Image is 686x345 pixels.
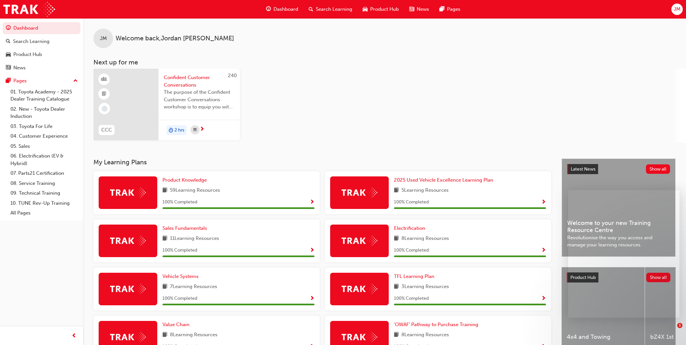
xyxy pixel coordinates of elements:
[8,208,80,218] a: All Pages
[162,225,207,231] span: Sales Fundamentals
[370,6,399,13] span: Product Hub
[162,177,207,183] span: Product Knowledge
[13,51,42,58] div: Product Hub
[310,246,315,255] button: Show Progress
[363,5,368,13] span: car-icon
[357,3,404,16] a: car-iconProduct Hub
[228,73,237,78] span: 240
[13,77,27,85] div: Pages
[170,283,217,291] span: 7 Learning Resources
[162,321,192,328] a: Value Chain
[342,187,377,198] img: Trak
[394,273,434,279] span: TFL Learning Plan
[417,6,429,13] span: News
[394,295,429,302] span: 100 % Completed
[13,64,26,72] div: News
[6,39,10,45] span: search-icon
[8,131,80,141] a: 04. Customer Experience
[394,247,429,254] span: 100 % Completed
[394,225,425,231] span: Electrification
[93,159,551,166] h3: My Learning Plans
[261,3,303,16] a: guage-iconDashboard
[394,331,399,339] span: book-icon
[394,177,493,183] span: 2025 Used Vehicle Excellence Learning Plan
[164,74,235,89] span: Confident Customer Conversations
[73,77,78,85] span: up-icon
[170,331,217,339] span: 8 Learning Resources
[401,283,449,291] span: 3 Learning Resources
[162,225,210,232] a: Sales Fundamentals
[72,332,77,340] span: prev-icon
[394,176,496,184] a: 2025 Used Vehicle Excellence Learning Plan
[394,225,428,232] a: Electrification
[101,126,112,134] span: CCC
[567,333,639,341] span: 4x4 and Towing
[6,65,11,71] span: news-icon
[394,235,399,243] span: book-icon
[162,247,197,254] span: 100 % Completed
[8,198,80,208] a: 10. TUNE Rev-Up Training
[8,121,80,131] a: 03. Toyota For Life
[309,5,313,13] span: search-icon
[266,5,271,13] span: guage-icon
[8,87,80,104] a: 01. Toyota Academy - 2025 Dealer Training Catalogue
[8,178,80,188] a: 08. Service Training
[110,187,146,198] img: Trak
[342,236,377,246] img: Trak
[562,159,676,257] a: Latest NewsShow allWelcome to your new Training Resource CentreRevolutionise the way you access a...
[162,322,189,327] span: Value Chain
[541,198,546,206] button: Show Progress
[646,164,670,174] button: Show all
[394,273,437,280] a: TFL Learning Plan
[6,52,11,58] span: car-icon
[3,62,80,74] a: News
[310,295,315,303] button: Show Progress
[571,166,595,172] span: Latest News
[310,248,315,254] span: Show Progress
[303,3,357,16] a: search-iconSearch Learning
[116,35,234,42] span: Welcome back , Jordan [PERSON_NAME]
[671,4,683,15] button: JM
[13,38,49,45] div: Search Learning
[541,296,546,302] span: Show Progress
[273,6,298,13] span: Dashboard
[664,323,679,338] iframe: Intercom live chat
[8,141,80,151] a: 05. Sales
[394,321,481,328] a: 'OWAF' Pathway to Purchase Training
[102,106,107,112] span: learningRecordVerb_NONE-icon
[162,235,167,243] span: book-icon
[541,295,546,303] button: Show Progress
[434,3,466,16] a: pages-iconPages
[567,164,670,174] a: Latest NewsShow all
[170,235,219,243] span: 11 Learning Resources
[3,2,55,17] img: Trak
[162,331,167,339] span: book-icon
[102,75,106,84] span: learningResourceType_INSTRUCTOR_LED-icon
[200,127,204,132] span: next-icon
[567,219,670,234] span: Welcome to your new Training Resource Centre
[3,75,80,87] button: Pages
[8,104,80,121] a: 02. New - Toyota Dealer Induction
[310,296,315,302] span: Show Progress
[401,331,449,339] span: 8 Learning Resources
[162,295,197,302] span: 100 % Completed
[102,90,106,98] span: booktick-icon
[3,21,80,75] button: DashboardSearch LearningProduct HubNews
[394,199,429,206] span: 100 % Completed
[8,188,80,198] a: 09. Technical Training
[677,323,682,328] span: 1
[169,126,173,134] span: duration-icon
[310,200,315,205] span: Show Progress
[162,186,167,195] span: book-icon
[162,199,197,206] span: 100 % Completed
[568,190,679,318] iframe: Intercom live chat message
[110,236,146,246] img: Trak
[8,151,80,168] a: 06. Electrification (EV & Hybrid)
[394,186,399,195] span: book-icon
[110,284,146,294] img: Trak
[567,234,670,249] span: Revolutionise the way you access and manage your learning resources.
[541,200,546,205] span: Show Progress
[401,186,449,195] span: 5 Learning Resources
[394,322,478,327] span: 'OWAF' Pathway to Purchase Training
[8,168,80,178] a: 07. Parts21 Certification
